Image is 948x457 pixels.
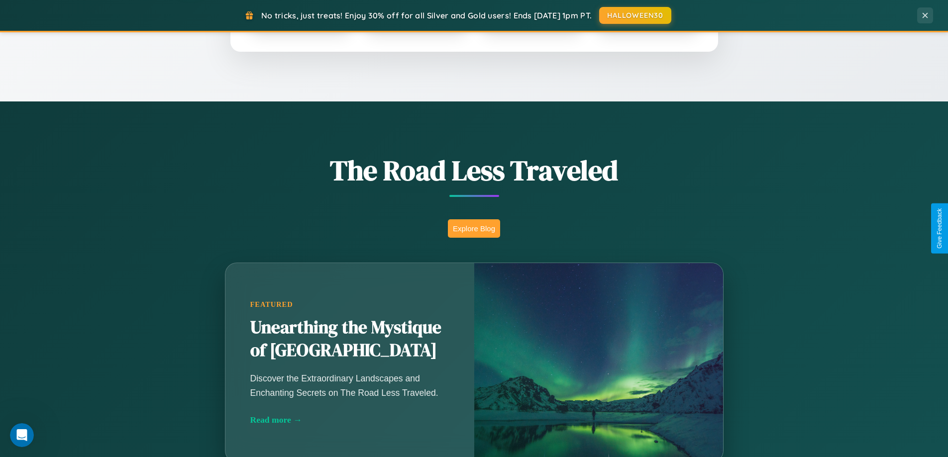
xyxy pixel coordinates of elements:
button: HALLOWEEN30 [599,7,671,24]
iframe: Intercom live chat [10,423,34,447]
div: Featured [250,300,449,309]
div: Give Feedback [936,208,943,249]
h1: The Road Less Traveled [176,151,773,189]
span: No tricks, just treats! Enjoy 30% off for all Silver and Gold users! Ends [DATE] 1pm PT. [261,10,592,20]
div: Read more → [250,415,449,425]
button: Explore Blog [448,219,500,238]
h2: Unearthing the Mystique of [GEOGRAPHIC_DATA] [250,316,449,362]
p: Discover the Extraordinary Landscapes and Enchanting Secrets on The Road Less Traveled. [250,371,449,399]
